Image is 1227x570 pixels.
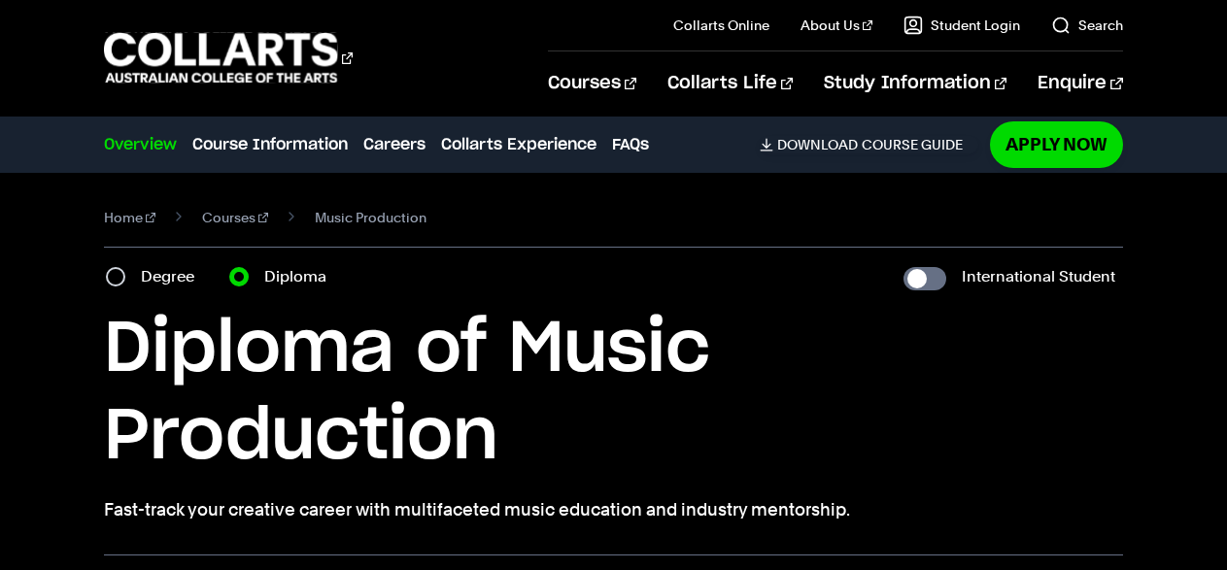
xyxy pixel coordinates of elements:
[1051,16,1123,35] a: Search
[441,133,596,156] a: Collarts Experience
[104,306,1122,481] h1: Diploma of Music Production
[192,133,348,156] a: Course Information
[990,121,1123,167] a: Apply Now
[801,16,872,35] a: About Us
[104,204,155,231] a: Home
[673,16,769,35] a: Collarts Online
[548,51,636,116] a: Courses
[824,51,1006,116] a: Study Information
[760,136,978,153] a: DownloadCourse Guide
[962,263,1115,290] label: International Student
[777,136,858,153] span: Download
[264,263,338,290] label: Diploma
[363,133,426,156] a: Careers
[667,51,793,116] a: Collarts Life
[903,16,1020,35] a: Student Login
[1038,51,1122,116] a: Enquire
[315,204,426,231] span: Music Production
[104,496,1122,523] p: Fast-track your creative career with multifaceted music education and industry mentorship.
[104,30,353,85] div: Go to homepage
[612,133,649,156] a: FAQs
[202,204,268,231] a: Courses
[104,133,177,156] a: Overview
[141,263,206,290] label: Degree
